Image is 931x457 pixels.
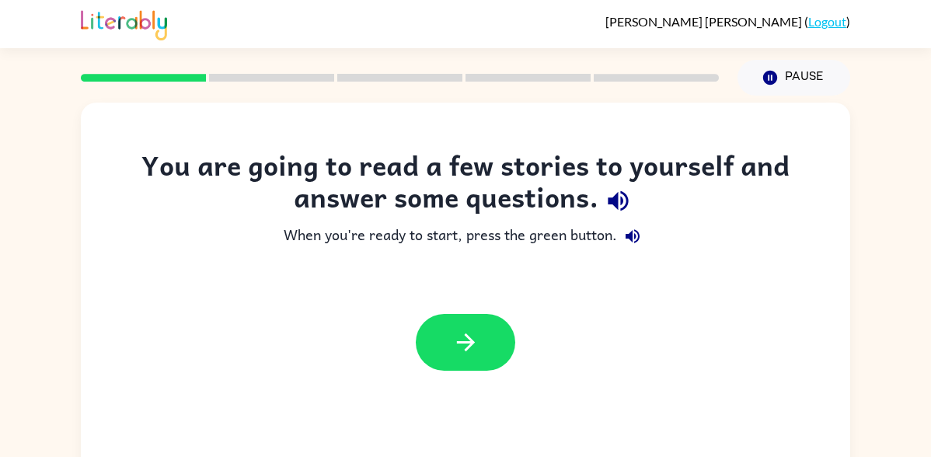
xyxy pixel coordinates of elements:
[808,14,846,29] a: Logout
[605,14,850,29] div: ( )
[81,6,167,40] img: Literably
[112,149,819,221] div: You are going to read a few stories to yourself and answer some questions.
[112,221,819,252] div: When you're ready to start, press the green button.
[605,14,804,29] span: [PERSON_NAME] [PERSON_NAME]
[737,60,850,96] button: Pause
